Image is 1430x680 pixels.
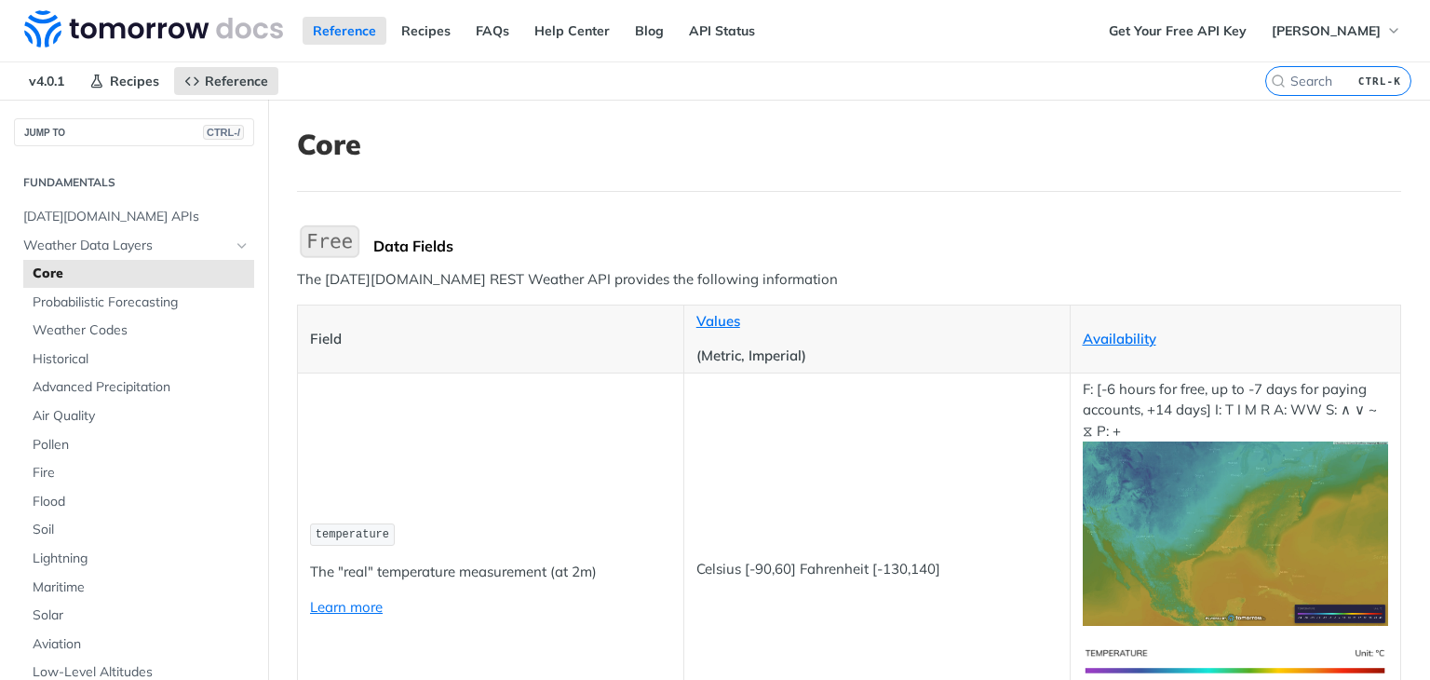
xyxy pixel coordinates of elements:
button: Hide subpages for Weather Data Layers [235,238,250,253]
a: Soil [23,516,254,544]
span: Reference [205,73,268,89]
span: Historical [33,350,250,369]
a: Help Center [524,17,620,45]
p: F: [-6 hours for free, up to -7 days for paying accounts, +14 days] I: T I M R A: WW S: ∧ ∨ ~ ⧖ P: + [1083,379,1389,626]
p: Celsius [-90,60] Fahrenheit [-130,140] [696,559,1058,580]
a: Lightning [23,545,254,573]
a: Reference [174,67,278,95]
a: Recipes [79,67,169,95]
a: Advanced Precipitation [23,374,254,401]
svg: Search [1271,74,1286,88]
a: Learn more [310,598,383,616]
a: Solar [23,602,254,630]
span: Pollen [33,436,250,455]
a: Weather Data LayersHide subpages for Weather Data Layers [14,232,254,260]
span: Fire [33,464,250,483]
span: Core [33,265,250,283]
a: Flood [23,488,254,516]
button: JUMP TOCTRL-/ [14,118,254,146]
a: Maritime [23,574,254,602]
a: [DATE][DOMAIN_NAME] APIs [14,203,254,231]
span: Recipes [110,73,159,89]
span: [PERSON_NAME] [1272,22,1381,39]
kbd: CTRL-K [1354,72,1406,90]
span: Expand image [1083,524,1389,541]
span: Soil [33,521,250,539]
span: Air Quality [33,407,250,426]
a: Probabilistic Forecasting [23,289,254,317]
span: [DATE][DOMAIN_NAME] APIs [23,208,250,226]
span: Advanced Precipitation [33,378,250,397]
span: Weather Codes [33,321,250,340]
span: Weather Data Layers [23,237,230,255]
a: Pollen [23,431,254,459]
span: v4.0.1 [19,67,74,95]
a: Values [696,312,740,330]
a: Get Your Free API Key [1099,17,1257,45]
a: Aviation [23,631,254,659]
span: temperature [316,528,389,541]
a: Historical [23,346,254,374]
a: FAQs [465,17,519,45]
a: Core [23,260,254,288]
a: Air Quality [23,402,254,430]
h1: Core [297,128,1401,161]
p: The [DATE][DOMAIN_NAME] REST Weather API provides the following information [297,269,1401,291]
a: Recipes [391,17,461,45]
div: Data Fields [373,237,1401,255]
span: Probabilistic Forecasting [33,293,250,312]
a: Reference [303,17,386,45]
span: Maritime [33,578,250,597]
button: [PERSON_NAME] [1261,17,1411,45]
a: Availability [1083,330,1156,347]
img: Tomorrow.io Weather API Docs [24,10,283,48]
p: Field [310,329,671,350]
a: API Status [679,17,765,45]
span: Expand image [1083,660,1389,677]
a: Fire [23,459,254,487]
span: Flood [33,493,250,511]
a: Blog [625,17,674,45]
span: Solar [33,606,250,625]
p: The "real" temperature measurement (at 2m) [310,562,671,583]
span: CTRL-/ [203,125,244,140]
span: Lightning [33,550,250,568]
span: Aviation [33,635,250,654]
h2: Fundamentals [14,174,254,191]
a: Weather Codes [23,317,254,345]
p: (Metric, Imperial) [696,346,1058,367]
